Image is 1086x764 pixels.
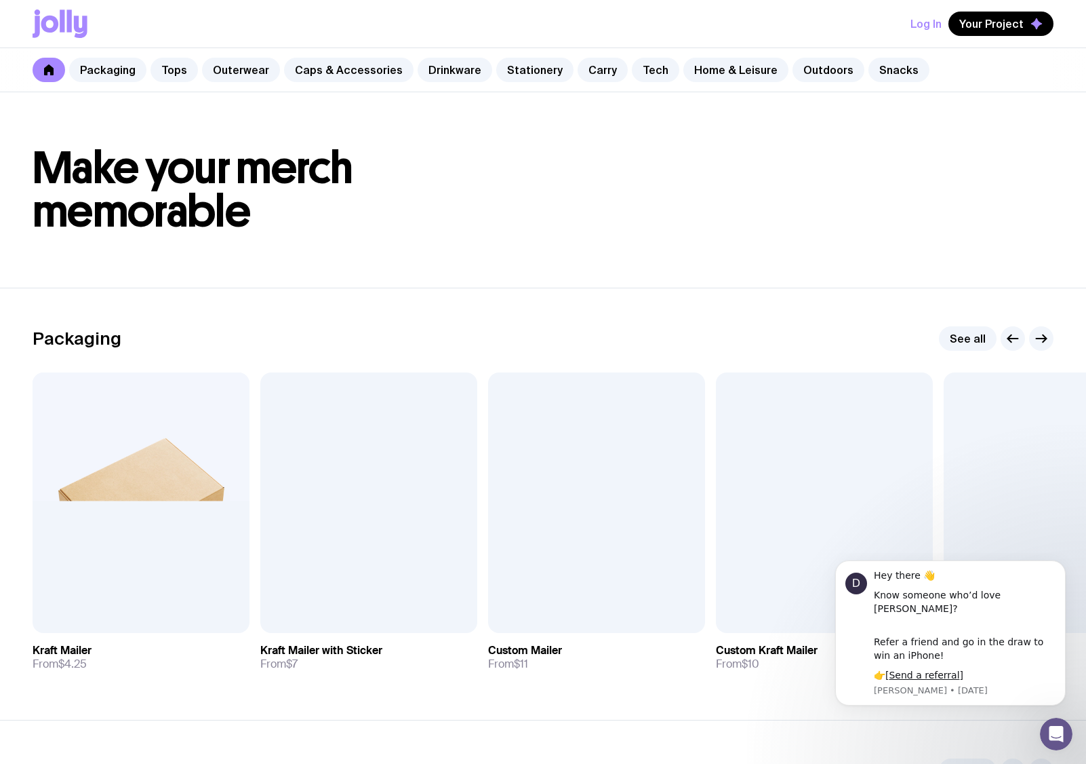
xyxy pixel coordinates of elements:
[58,657,87,671] span: $4.25
[910,12,942,36] button: Log In
[578,58,628,82] a: Carry
[488,644,562,657] h3: Custom Mailer
[33,633,249,682] a: Kraft MailerFrom$4.25
[683,58,788,82] a: Home & Leisure
[792,58,864,82] a: Outdoors
[286,657,298,671] span: $7
[260,644,382,657] h3: Kraft Mailer with Sticker
[815,553,1086,727] iframe: Intercom notifications message
[284,58,414,82] a: Caps & Accessories
[632,58,679,82] a: Tech
[959,17,1024,31] span: Your Project
[514,657,528,671] span: $11
[33,141,353,238] span: Make your merch memorable
[33,657,87,671] span: From
[260,657,298,671] span: From
[716,644,818,657] h3: Custom Kraft Mailer
[496,58,574,82] a: Stationery
[716,633,933,682] a: Custom Kraft MailerFrom$10
[868,58,929,82] a: Snacks
[488,657,528,671] span: From
[939,326,997,351] a: See all
[260,633,477,682] a: Kraft Mailer with StickerFrom$7
[418,58,492,82] a: Drinkware
[742,657,759,671] span: $10
[716,657,759,671] span: From
[1040,718,1072,750] iframe: Intercom live chat
[33,328,121,349] h2: Packaging
[948,12,1053,36] button: Your Project
[69,58,146,82] a: Packaging
[150,58,198,82] a: Tops
[33,644,92,657] h3: Kraft Mailer
[202,58,280,82] a: Outerwear
[488,633,705,682] a: Custom MailerFrom$11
